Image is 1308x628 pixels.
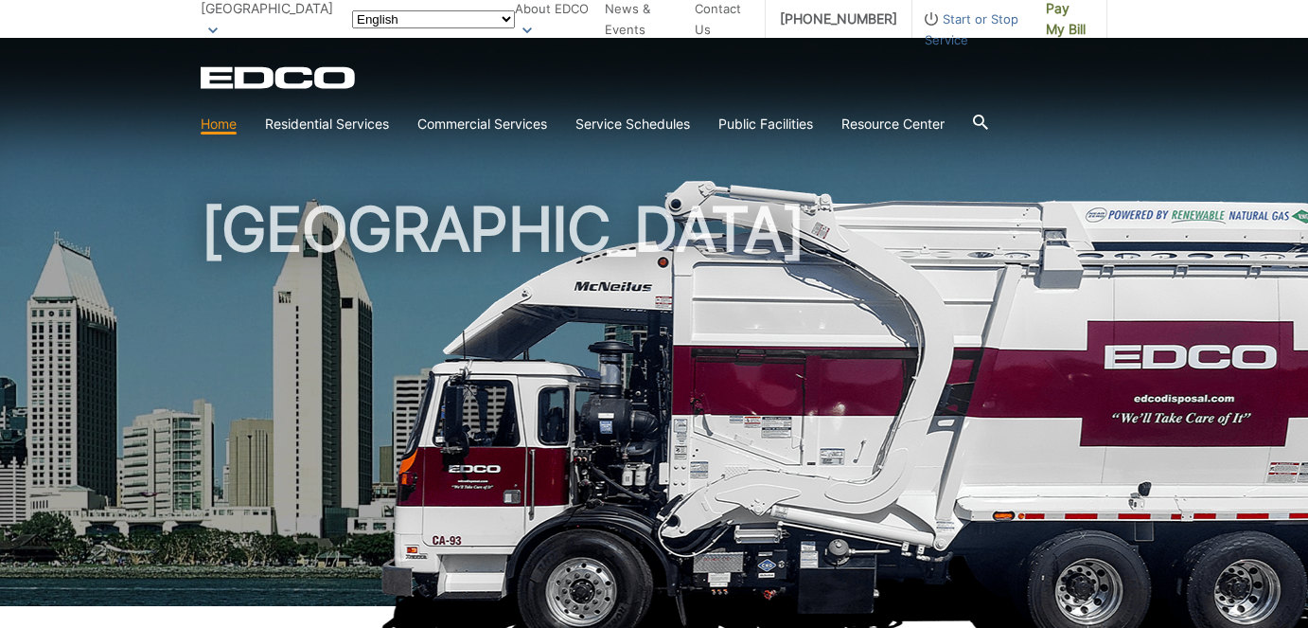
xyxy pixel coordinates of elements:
a: Resource Center [841,114,945,135]
select: Select a language [352,10,515,28]
a: Home [201,114,237,135]
a: Service Schedules [575,114,690,135]
a: Commercial Services [417,114,547,135]
a: EDCD logo. Return to the homepage. [201,66,358,89]
h1: [GEOGRAPHIC_DATA] [201,199,1107,615]
a: Public Facilities [718,114,813,135]
a: Residential Services [265,114,389,135]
